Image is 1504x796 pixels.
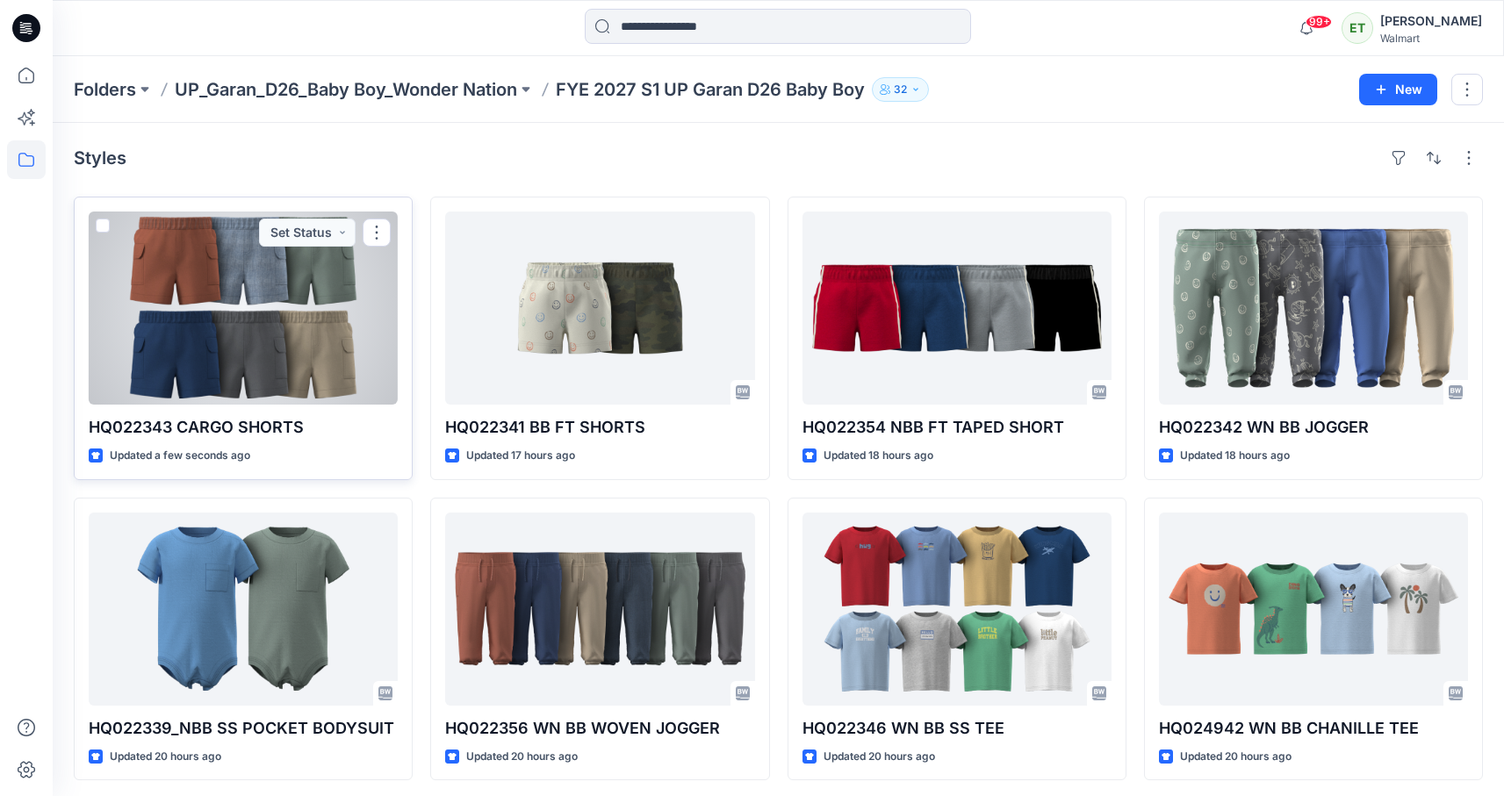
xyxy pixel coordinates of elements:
button: 32 [872,77,929,102]
button: New [1359,74,1437,105]
p: HQ022356 WN BB WOVEN JOGGER [445,716,754,741]
a: HQ022341 BB FT SHORTS [445,212,754,405]
a: HQ022343 CARGO SHORTS [89,212,398,405]
a: HQ024942 WN BB CHANILLE TEE [1159,513,1468,706]
h4: Styles [74,147,126,169]
p: Updated 20 hours ago [110,748,221,766]
p: Updated 18 hours ago [1180,447,1290,465]
p: Updated a few seconds ago [110,447,250,465]
p: HQ024942 WN BB CHANILLE TEE [1159,716,1468,741]
p: Updated 18 hours ago [824,447,933,465]
p: HQ022346 WN BB SS TEE [802,716,1112,741]
p: HQ022339_NBB SS POCKET BODYSUIT [89,716,398,741]
p: Updated 20 hours ago [466,748,578,766]
span: 99+ [1306,15,1332,29]
p: 32 [894,80,907,99]
a: HQ022346 WN BB SS TEE [802,513,1112,706]
div: [PERSON_NAME] [1380,11,1482,32]
a: HQ022339_NBB SS POCKET BODYSUIT [89,513,398,706]
p: HQ022342 WN BB JOGGER [1159,415,1468,440]
p: HQ022354 NBB FT TAPED SHORT [802,415,1112,440]
p: HQ022343 CARGO SHORTS [89,415,398,440]
p: Updated 17 hours ago [466,447,575,465]
a: HQ022342 WN BB JOGGER [1159,212,1468,405]
p: Updated 20 hours ago [824,748,935,766]
p: Updated 20 hours ago [1180,748,1292,766]
p: FYE 2027 S1 UP Garan D26 Baby Boy [556,77,865,102]
div: Walmart [1380,32,1482,45]
a: HQ022356 WN BB WOVEN JOGGER [445,513,754,706]
div: ET [1342,12,1373,44]
p: HQ022341 BB FT SHORTS [445,415,754,440]
a: HQ022354 NBB FT TAPED SHORT [802,212,1112,405]
a: UP_Garan_D26_Baby Boy_Wonder Nation [175,77,517,102]
a: Folders [74,77,136,102]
